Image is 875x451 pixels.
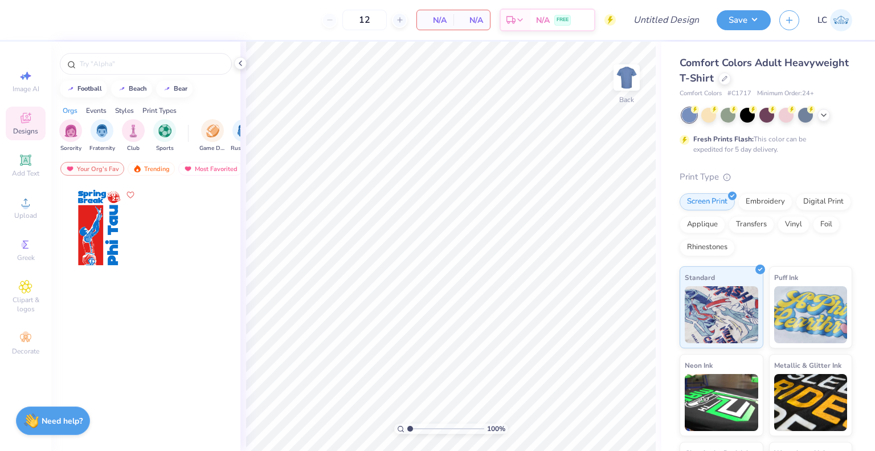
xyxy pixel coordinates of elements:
span: N/A [424,14,447,26]
div: filter for Sports [153,119,176,153]
div: filter for Sorority [59,119,82,153]
img: trend_line.gif [162,86,171,92]
img: Back [615,66,638,89]
span: Standard [685,271,715,283]
div: bear [174,86,187,92]
button: Like [124,188,137,202]
img: Neon Ink [685,374,758,431]
strong: Fresh Prints Flash: [693,135,754,144]
span: Add Text [12,169,39,178]
span: Club [127,144,140,153]
div: Screen Print [680,193,735,210]
button: filter button [153,119,176,153]
div: Styles [115,105,134,116]
img: Lucy Coughlon [830,9,852,31]
button: filter button [59,119,82,153]
img: trend_line.gif [66,86,75,92]
span: Upload [14,211,37,220]
img: Standard [685,286,758,343]
div: filter for Club [122,119,145,153]
div: Digital Print [796,193,851,210]
img: Puff Ink [774,286,848,343]
strong: Need help? [42,416,83,426]
button: Save [717,10,771,30]
span: N/A [460,14,483,26]
span: Sports [156,144,174,153]
span: Decorate [12,347,39,356]
img: Club Image [127,124,140,137]
span: Metallic & Glitter Ink [774,359,841,371]
input: Try "Alpha" [79,58,224,70]
div: Events [86,105,107,116]
img: most_fav.gif [66,165,75,173]
div: Back [619,95,634,105]
div: Foil [813,216,840,233]
img: Game Day Image [206,124,219,137]
img: trend_line.gif [117,86,126,92]
div: This color can be expedited for 5 day delivery. [693,134,833,155]
div: filter for Rush & Bid [231,119,257,153]
img: trending.gif [133,165,142,173]
img: Fraternity Image [96,124,108,137]
div: Applique [680,216,725,233]
span: Game Day [199,144,226,153]
span: Fraternity [89,144,115,153]
div: Your Org's Fav [60,162,124,176]
span: Comfort Colors Adult Heavyweight T-Shirt [680,56,849,85]
span: N/A [536,14,550,26]
span: Puff Ink [774,271,798,283]
span: 100 % [487,424,505,434]
div: filter for Game Day [199,119,226,153]
input: Untitled Design [624,9,708,31]
img: Rush & Bid Image [238,124,251,137]
span: FREE [557,16,569,24]
button: filter button [231,119,257,153]
img: Sports Image [158,124,171,137]
span: LC [817,14,827,27]
div: Vinyl [778,216,809,233]
button: football [60,80,107,97]
button: filter button [199,119,226,153]
span: Rush & Bid [231,144,257,153]
div: Print Type [680,170,852,184]
span: # C1717 [727,89,751,99]
span: Sorority [60,144,81,153]
button: filter button [122,119,145,153]
div: Print Types [142,105,177,116]
div: Trending [128,162,175,176]
img: Sorority Image [64,124,77,137]
div: football [77,86,102,92]
span: Greek [17,253,35,262]
div: Embroidery [738,193,792,210]
button: bear [156,80,193,97]
span: Clipart & logos [6,295,46,314]
input: – – [342,10,387,30]
span: Image AI [13,84,39,94]
span: Designs [13,127,38,136]
div: Orgs [63,105,77,116]
div: Most Favorited [178,162,243,176]
img: Metallic & Glitter Ink [774,374,848,431]
span: Neon Ink [685,359,713,371]
img: most_fav.gif [183,165,193,173]
span: Comfort Colors [680,89,722,99]
a: LC [817,9,852,31]
button: filter button [89,119,115,153]
div: Rhinestones [680,239,735,256]
div: Transfers [729,216,774,233]
span: Minimum Order: 24 + [757,89,814,99]
button: beach [111,80,152,97]
div: beach [129,86,147,92]
div: filter for Fraternity [89,119,115,153]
